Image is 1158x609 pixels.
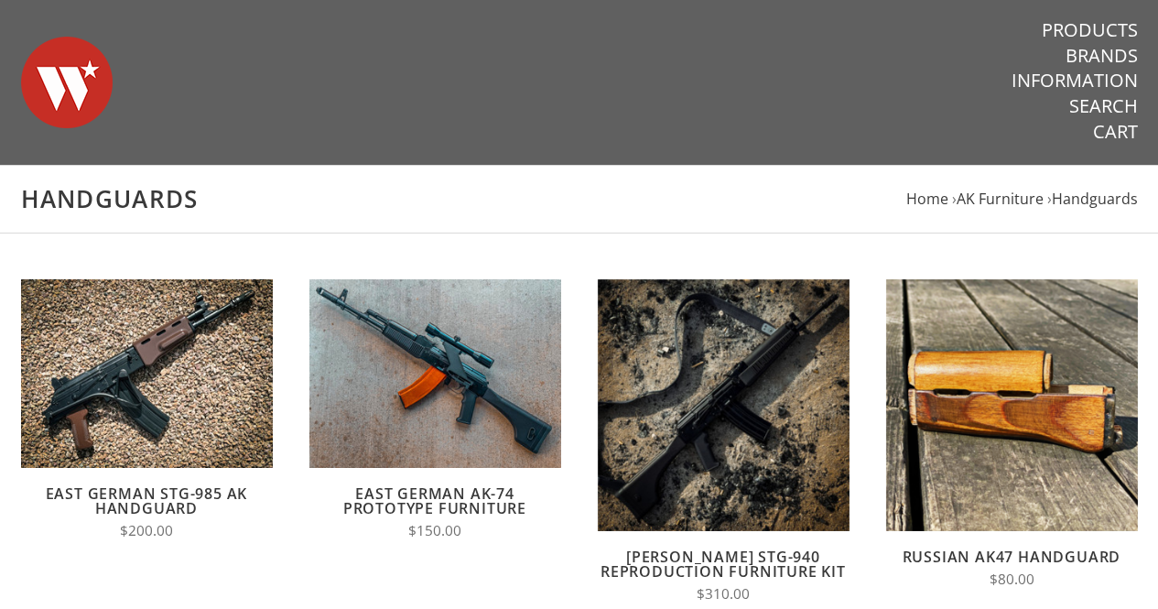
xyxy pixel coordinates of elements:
[21,279,273,468] img: East German STG-985 AK Handguard
[343,484,526,518] a: East German AK-74 Prototype Furniture
[886,279,1138,531] img: Russian AK47 Handguard
[697,584,750,604] span: $310.00
[1012,69,1138,92] a: Information
[408,521,461,540] span: $150.00
[990,570,1034,589] span: $80.00
[1047,187,1138,212] li: ›
[21,184,1138,214] h1: Handguards
[1042,18,1138,42] a: Products
[1093,120,1138,144] a: Cart
[120,521,173,540] span: $200.00
[1069,94,1138,118] a: Search
[46,484,248,518] a: East German STG-985 AK Handguard
[1066,44,1138,68] a: Brands
[598,279,850,531] img: Wieger STG-940 Reproduction Furniture Kit
[1052,189,1138,209] a: Handguards
[906,189,948,209] a: Home
[601,547,846,582] a: [PERSON_NAME] STG-940 Reproduction Furniture Kit
[957,189,1044,209] a: AK Furniture
[21,18,113,147] img: Warsaw Wood Co.
[309,279,561,468] img: East German AK-74 Prototype Furniture
[903,547,1121,567] a: Russian AK47 Handguard
[952,187,1044,212] li: ›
